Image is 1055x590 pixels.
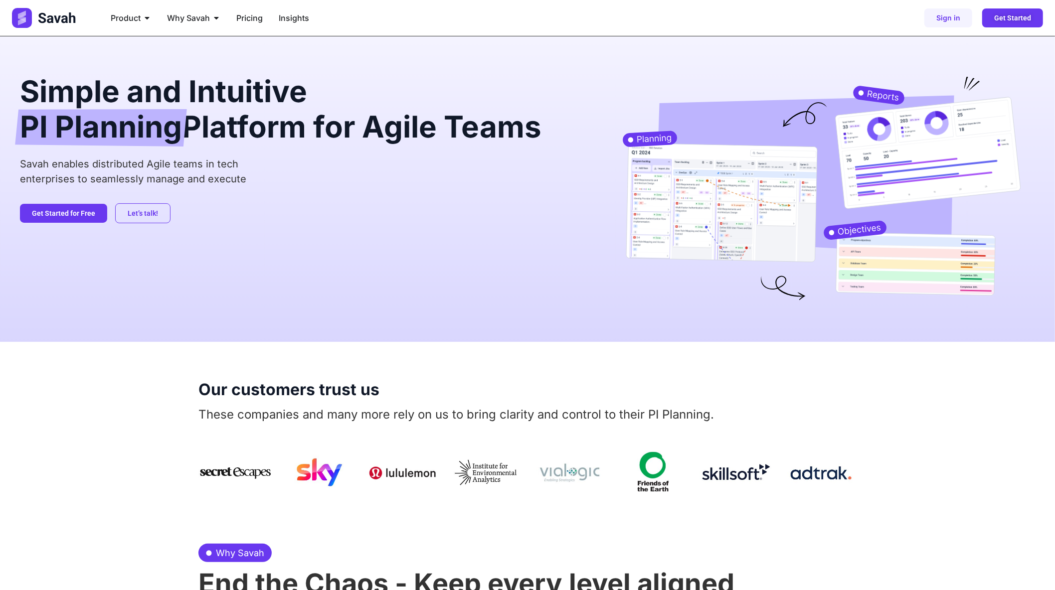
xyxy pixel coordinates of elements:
[128,210,158,217] span: Let’s talk!
[982,8,1043,27] a: Get Started
[236,12,263,24] a: Pricing
[32,210,95,217] span: Get Started for Free
[1005,542,1055,590] iframe: Chat Widget
[167,12,210,24] span: Why Savah
[115,203,171,223] a: Let’s talk!
[20,156,566,186] p: Savah enables distributed Agile teams in tech enterprises to seamlessly manage and execute
[103,8,676,28] nav: Menu
[924,8,972,27] a: Sign in
[20,204,107,223] a: Get Started for Free
[936,14,960,21] span: Sign in
[198,406,857,424] p: These companies and many more rely on us to bring clarity and control to their PI Planning.
[198,382,857,398] h2: Our customers trust us
[103,8,676,28] div: Menu Toggle
[111,12,141,24] span: Product
[20,109,182,147] span: PI Planning
[994,14,1031,21] span: Get Started
[20,76,566,147] h2: Simple and Intuitive Platform for Agile Teams
[213,546,264,560] span: Why Savah
[279,12,309,24] a: Insights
